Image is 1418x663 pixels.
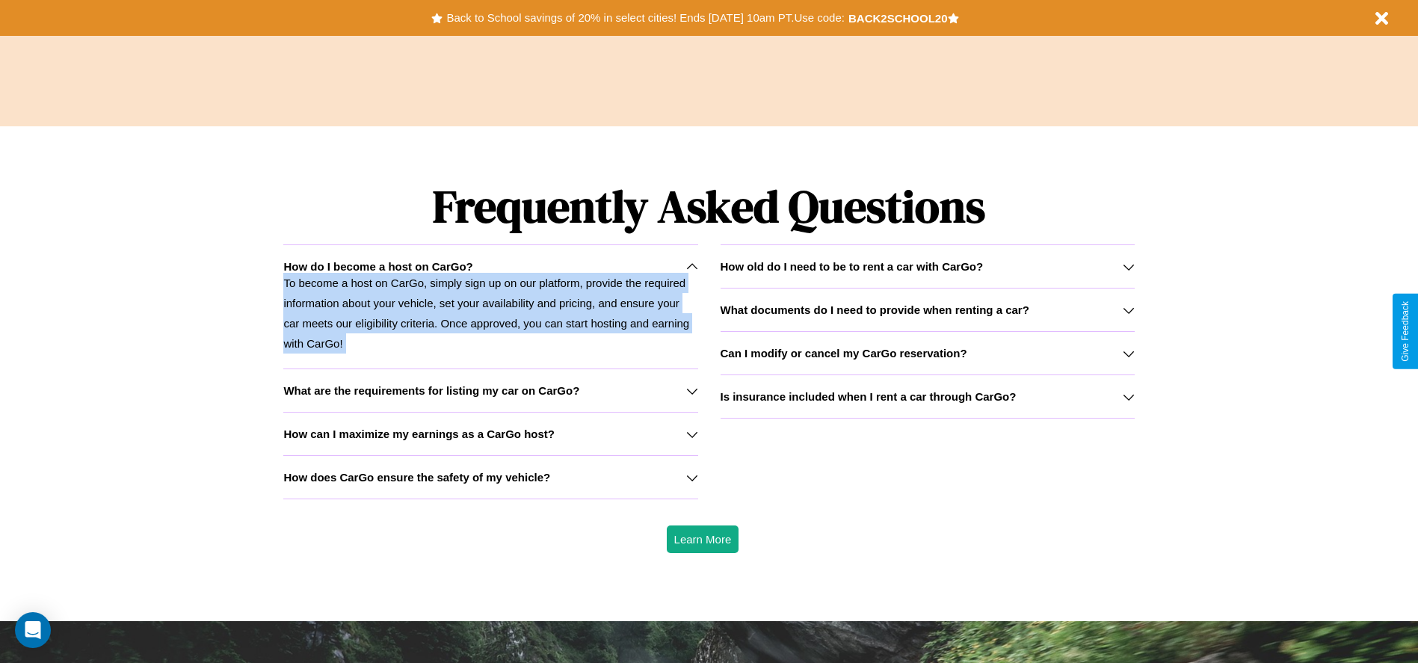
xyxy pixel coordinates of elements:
[721,303,1029,316] h3: What documents do I need to provide when renting a car?
[15,612,51,648] div: Open Intercom Messenger
[283,260,472,273] h3: How do I become a host on CarGo?
[443,7,848,28] button: Back to School savings of 20% in select cities! Ends [DATE] 10am PT.Use code:
[283,471,550,484] h3: How does CarGo ensure the safety of my vehicle?
[667,525,739,553] button: Learn More
[283,168,1134,244] h1: Frequently Asked Questions
[283,384,579,397] h3: What are the requirements for listing my car on CarGo?
[1400,301,1411,362] div: Give Feedback
[283,273,697,354] p: To become a host on CarGo, simply sign up on our platform, provide the required information about...
[721,390,1017,403] h3: Is insurance included when I rent a car through CarGo?
[283,428,555,440] h3: How can I maximize my earnings as a CarGo host?
[721,347,967,360] h3: Can I modify or cancel my CarGo reservation?
[848,12,948,25] b: BACK2SCHOOL20
[721,260,984,273] h3: How old do I need to be to rent a car with CarGo?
